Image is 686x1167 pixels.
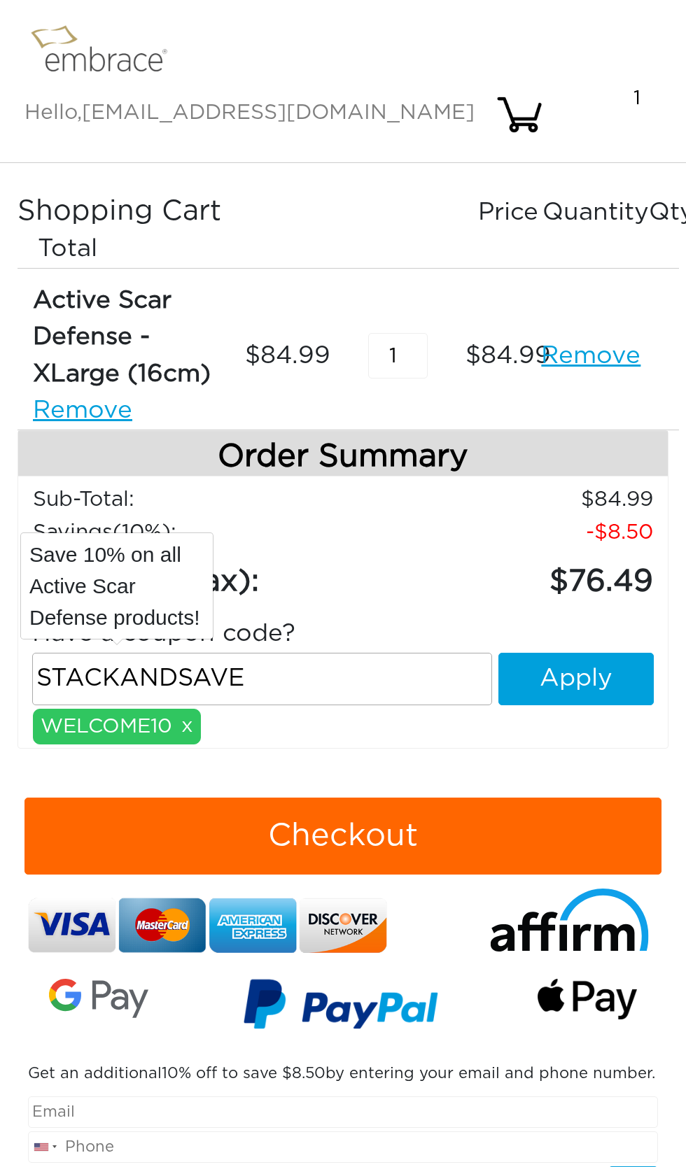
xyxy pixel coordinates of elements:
img: logo.png [24,17,185,85]
td: 8.50 [374,516,654,549]
img: paypal-v3.png [243,968,439,1048]
td: Savings : [32,516,374,549]
input: Phone [28,1131,658,1163]
div: United States: +1 [29,1132,61,1162]
h4: Order Summary [18,431,668,476]
span: 8.50 [292,1066,325,1081]
span: Quantity [542,194,649,232]
span: 10 [162,1066,178,1081]
a: Remove [33,392,220,430]
button: Apply [498,653,654,705]
span: 84.99 [245,338,330,375]
span: 84.99 [465,338,551,375]
button: Checkout [24,798,661,875]
td: Sub-Total: [32,483,374,516]
img: Google-Pay-Logo.svg [49,979,148,1018]
div: Price [458,194,569,232]
img: cart [495,90,544,139]
a: Remove [541,338,640,375]
img: credit-cards.png [28,889,387,963]
div: Save 10% on all Active Scar Defense products! [21,533,213,639]
div: WELCOME10 [33,709,201,745]
img: affirm-logo.svg [482,889,658,952]
td: 84.99 [374,483,654,516]
span: Hello, [24,102,475,123]
span: [EMAIL_ADDRESS][DOMAIN_NAME] [82,102,475,123]
div: Total [17,231,128,268]
img: fullApplePay.png [538,979,637,1019]
h3: Shopping Cart [17,194,448,228]
span: (10%) [113,522,171,543]
div: Active Scar Defense - XLarge (16cm) [33,283,220,393]
a: 1 [495,106,544,122]
input: Email [28,1096,658,1128]
td: 76.49 [374,549,654,606]
a: x [181,711,193,742]
p: Get an additional % off to save $ by entering your email and phone number. [28,1062,658,1085]
div: 1 [612,84,661,113]
div: Have a coupon code? [22,616,664,653]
